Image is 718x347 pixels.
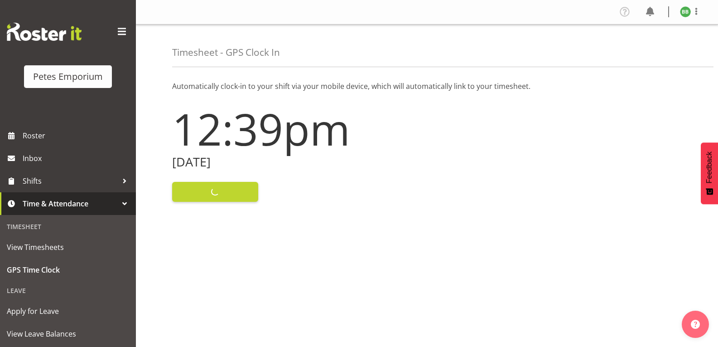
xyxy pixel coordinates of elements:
img: help-xxl-2.png [691,320,700,329]
a: GPS Time Clock [2,259,134,281]
a: View Leave Balances [2,323,134,345]
span: View Timesheets [7,240,129,254]
div: Petes Emporium [33,70,103,83]
span: Time & Attendance [23,197,118,210]
span: Roster [23,129,131,142]
span: View Leave Balances [7,327,129,341]
button: Feedback - Show survey [701,142,718,204]
a: View Timesheets [2,236,134,259]
img: Rosterit website logo [7,23,82,41]
h1: 12:39pm [172,104,422,153]
div: Timesheet [2,217,134,236]
p: Automatically clock-in to your shift via your mobile device, which will automatically link to you... [172,81,682,92]
span: Inbox [23,152,131,165]
span: GPS Time Clock [7,263,129,277]
div: Leave [2,281,134,300]
h2: [DATE] [172,155,422,169]
img: beena-bist9974.jpg [680,6,691,17]
a: Apply for Leave [2,300,134,323]
span: Shifts [23,174,118,188]
h4: Timesheet - GPS Clock In [172,47,280,58]
span: Feedback [705,152,713,183]
span: Apply for Leave [7,304,129,318]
